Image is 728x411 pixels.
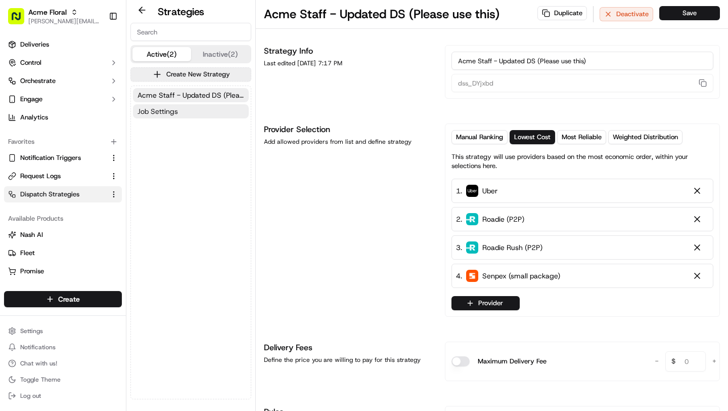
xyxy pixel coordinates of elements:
a: Deliveries [4,36,122,53]
div: Available Products [4,211,122,227]
span: Nash AI [20,230,43,239]
span: $ [667,353,679,373]
a: Nash AI [8,230,118,239]
a: Promise [8,267,118,276]
button: Chat with us! [4,356,122,371]
h2: Strategies [158,5,204,19]
img: roadie-logo-v2.jpg [466,241,478,254]
p: Welcome 👋 [10,40,184,57]
span: Request Logs [20,172,61,181]
div: 💻 [85,227,94,235]
h1: Provider Selection [264,124,433,136]
img: Brittany Newman [10,175,26,191]
span: • [110,157,113,165]
div: Favorites [4,134,122,150]
button: Settings [4,324,122,338]
a: Powered byPylon [71,251,122,259]
span: Lowest Cost [514,133,551,142]
img: 8571987876998_91fb9ceb93ad5c398215_72.jpg [21,97,39,115]
span: Fleet [20,249,35,258]
img: senpex-logo.png [466,270,478,282]
span: Notification Triggers [20,153,81,162]
div: 📗 [10,227,18,235]
div: Past conversations [10,132,68,140]
span: Toggle Theme [20,376,61,384]
div: 3 . [456,242,542,253]
label: Maximum Delivery Fee [478,356,547,366]
span: Roadie Rush (P2P) [482,242,542,253]
span: Deliveries [20,40,49,49]
div: We're available if you need us! [45,107,139,115]
span: [DATE] [89,184,110,192]
a: Fleet [8,249,118,258]
button: Save [659,6,720,20]
a: 📗Knowledge Base [6,222,81,240]
button: Dispatch Strategies [4,186,122,202]
button: See all [157,130,184,142]
button: Start new chat [172,100,184,112]
input: Got a question? Start typing here... [26,65,182,76]
button: Notifications [4,340,122,354]
span: Most Reliable [562,133,602,142]
button: Manual Ranking [451,130,508,144]
div: Last edited [DATE] 7:17 PM [264,59,433,67]
button: Promise [4,263,122,279]
button: Acme Staff - Updated DS (Please use this) [133,88,249,102]
button: Acme Floral[PERSON_NAME][EMAIL_ADDRESS][DOMAIN_NAME] [4,4,105,28]
a: Request Logs [8,172,106,181]
button: Control [4,55,122,71]
span: Uber [482,186,497,196]
span: Engage [20,95,42,104]
img: uber-new-logo.jpeg [466,185,478,197]
span: • [84,184,87,192]
a: Notification Triggers [8,153,106,162]
div: Start new chat [45,97,166,107]
div: 1 . [456,185,497,196]
button: Job Settings [133,104,249,118]
div: Define the price you are willing to pay for this strategy [264,356,433,364]
button: Nash AI [4,227,122,243]
span: Analytics [20,113,48,122]
a: Analytics [4,109,122,126]
img: 1736555255976-a54dd68f-1ca7-489b-9aae-adbdc363a1c4 [20,157,28,166]
button: Duplicate [537,6,587,20]
span: Manual Ranking [456,133,503,142]
span: API Documentation [96,226,162,236]
button: Inactive (2) [191,47,250,61]
span: Pylon [101,251,122,259]
span: Orchestrate [20,76,56,86]
img: Nash [10,10,30,30]
h1: Strategy Info [264,45,433,57]
button: Most Reliable [557,130,606,144]
span: Knowledge Base [20,226,77,236]
button: Create [4,291,122,307]
button: Weighted Distribution [608,130,682,144]
span: Dispatch Strategies [20,190,79,199]
img: 1736555255976-a54dd68f-1ca7-489b-9aae-adbdc363a1c4 [10,97,28,115]
p: This strategy will use providers based on the most economic order, within your selections here. [451,152,713,171]
span: [PERSON_NAME] [31,184,82,192]
h1: Acme Staff - Updated DS (Please use this) [264,6,499,22]
button: Toggle Theme [4,373,122,387]
button: Log out [4,389,122,403]
span: Senpex (small package) [482,271,560,281]
span: Promise [20,267,44,276]
span: Weighted Distribution [613,133,678,142]
button: Deactivate [600,7,653,21]
button: Acme Floral [28,7,67,17]
a: Dispatch Strategies [8,190,106,199]
span: Settings [20,327,43,335]
span: Roadie (P2P) [482,214,524,224]
button: Lowest Cost [510,130,555,144]
button: Orchestrate [4,73,122,89]
img: roadie-logo-v2.jpg [466,213,478,225]
button: Engage [4,91,122,107]
img: Wisdom Oko [10,147,26,167]
button: [PERSON_NAME][EMAIL_ADDRESS][DOMAIN_NAME] [28,17,101,25]
button: Fleet [4,245,122,261]
span: Log out [20,392,41,400]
